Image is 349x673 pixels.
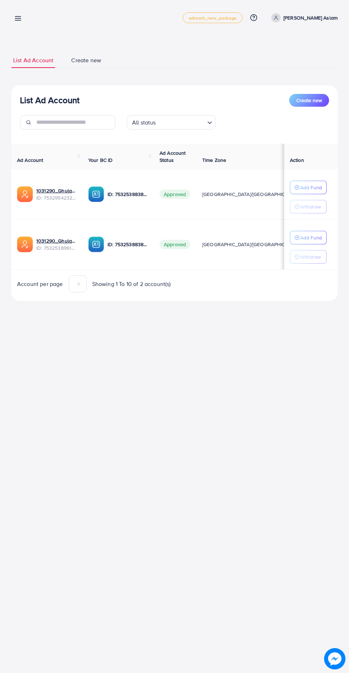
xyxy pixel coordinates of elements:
[290,250,327,264] button: Withdraw
[202,191,301,198] span: [GEOGRAPHIC_DATA]/[GEOGRAPHIC_DATA]
[300,202,321,211] p: Withdraw
[300,183,322,192] p: Add Fund
[300,253,321,261] p: Withdraw
[296,97,322,104] span: Create new
[92,280,171,288] span: Showing 1 To 10 of 2 account(s)
[13,56,53,64] span: List Ad Account
[160,149,186,164] span: Ad Account Status
[283,14,338,22] p: [PERSON_NAME] Aslam
[290,200,327,213] button: Withdraw
[108,190,148,198] p: ID: 7532538838637019152
[17,237,33,252] img: ic-ads-acc.e4c84228.svg
[158,116,204,128] input: Search for option
[36,187,77,202] div: <span class='underline'>1031290_Ghulam Rasool Aslam 2_1753902599199</span></br>7532954232266326017
[36,194,77,201] span: ID: 7532954232266326017
[189,16,236,20] span: adreach_new_package
[160,240,190,249] span: Approved
[88,237,104,252] img: ic-ba-acc.ded83a64.svg
[131,117,157,128] span: All status
[202,241,301,248] span: [GEOGRAPHIC_DATA]/[GEOGRAPHIC_DATA]
[202,157,226,164] span: Time Zone
[160,190,190,199] span: Approved
[289,94,329,107] button: Create new
[290,231,327,244] button: Add Fund
[108,240,148,249] p: ID: 7532538838637019152
[36,237,77,244] a: 1031290_Ghulam Rasool Aslam_1753805901568
[17,186,33,202] img: ic-ads-acc.e4c84228.svg
[36,244,77,251] span: ID: 7532538961244635153
[36,237,77,252] div: <span class='underline'>1031290_Ghulam Rasool Aslam_1753805901568</span></br>7532538961244635153
[290,181,327,194] button: Add Fund
[290,157,304,164] span: Action
[36,187,77,194] a: 1031290_Ghulam Rasool Aslam 2_1753902599199
[71,56,101,64] span: Create new
[20,95,79,105] h3: List Ad Account
[183,12,243,23] a: adreach_new_package
[88,157,113,164] span: Your BC ID
[17,157,43,164] span: Ad Account
[88,186,104,202] img: ic-ba-acc.ded83a64.svg
[17,280,63,288] span: Account per page
[127,115,216,129] div: Search for option
[269,13,338,22] a: [PERSON_NAME] Aslam
[324,648,345,669] img: image
[300,233,322,242] p: Add Fund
